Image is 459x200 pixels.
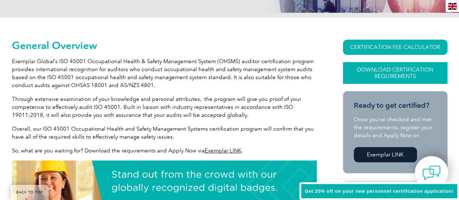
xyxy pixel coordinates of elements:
[12,147,317,155] p: So, what are you waiting for? Download the requirements and Apply Now via .
[343,40,447,55] a: CERTIFICATION FEE CALCULATOR
[205,147,241,154] a: Exemplar LINK
[354,115,437,139] p: Once you’ve checked and met the requirements, register your details and Apply Now on
[12,40,317,51] h2: General Overview
[11,185,49,200] a: BACK TO TOP
[354,101,437,110] h3: Ready to get certified?
[12,125,317,141] p: Overall, our ISO 45001 Occupational Health and Safety Management Systems certification program wi...
[305,188,454,194] span: Get 20% off on your new personnel certification application!
[354,147,417,162] a: Exemplar LINK
[422,164,440,182] img: contact-chat.png
[12,95,317,119] p: Through extensive examination of your knowledge and personal attributes, the program will give yo...
[343,62,447,84] a: Download Certification Requirements
[448,3,457,10] img: en
[12,57,317,89] p: Exemplar Global’s ISO 45001 Occupational Health & Safety Management System (OHSMS) auditor certif...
